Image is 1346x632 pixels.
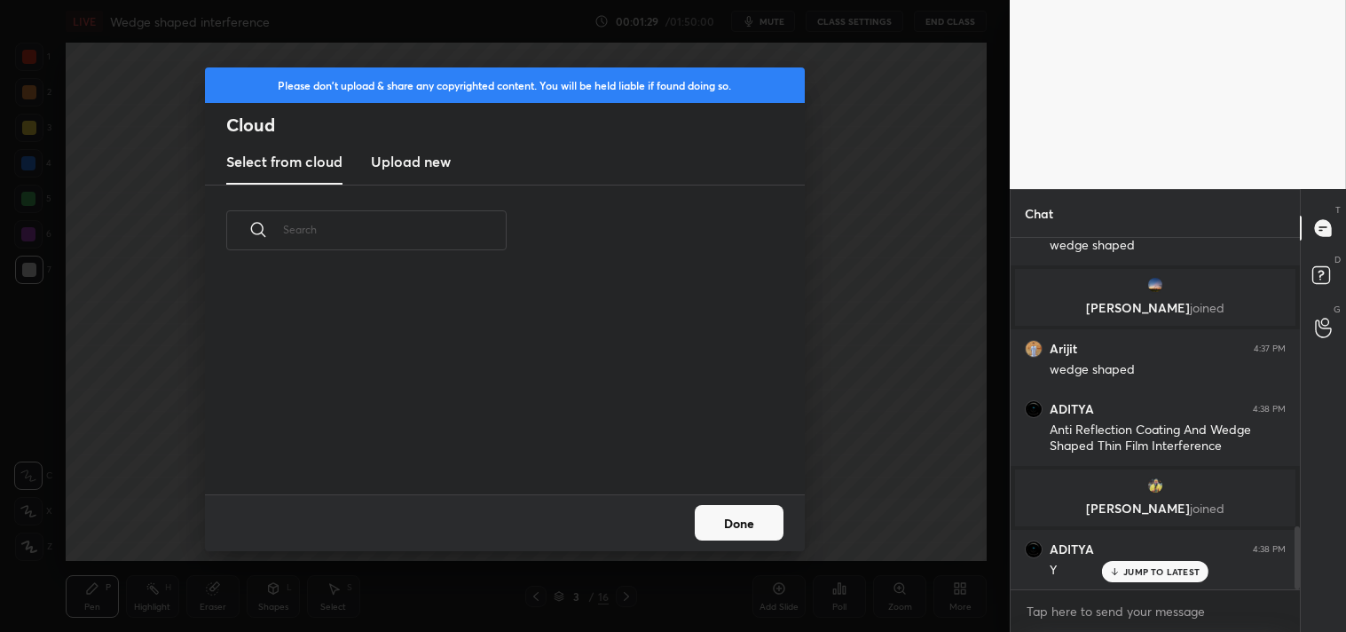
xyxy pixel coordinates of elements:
[1050,541,1094,557] h6: ADITYA
[1025,400,1043,418] img: bde10656d1744d9b9034738fe9c34cd0.jpg
[1026,301,1285,315] p: [PERSON_NAME]
[695,505,783,541] button: Done
[1146,477,1164,494] img: 026962b205b144fa9124ba648bcb9170.jpg
[1050,237,1286,255] div: wedge shaped
[1334,303,1341,316] p: G
[1011,238,1300,589] div: grid
[1253,544,1286,555] div: 4:38 PM
[1335,203,1341,217] p: T
[1050,401,1094,417] h6: ADITYA
[1190,500,1224,517] span: joined
[283,192,507,267] input: Search
[205,67,805,103] div: Please don't upload & share any copyrighted content. You will be held liable if found doing so.
[1050,341,1077,357] h6: Arijit
[1123,566,1200,577] p: JUMP TO LATEST
[1050,422,1286,455] div: Anti Reflection Coating And Wedge Shaped Thin Film Interference
[1334,253,1341,266] p: D
[1011,190,1067,237] p: Chat
[1253,404,1286,415] div: 4:38 PM
[1254,344,1286,354] div: 4:37 PM
[1025,340,1043,358] img: 3d4964b274b94e5db57dc520b20037b7.jpg
[1026,502,1285,516] p: [PERSON_NAME]
[1190,299,1224,316] span: joined
[1146,276,1164,294] img: 3
[226,114,805,137] h2: Cloud
[371,151,451,172] h3: Upload new
[1050,562,1286,580] div: Y
[1025,541,1043,558] img: bde10656d1744d9b9034738fe9c34cd0.jpg
[1050,361,1286,379] div: wedge shaped
[226,151,342,172] h3: Select from cloud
